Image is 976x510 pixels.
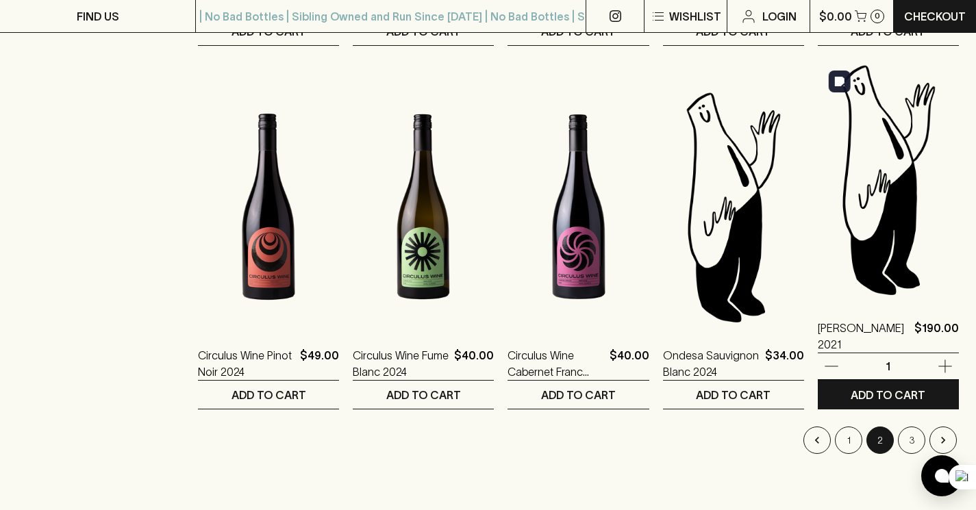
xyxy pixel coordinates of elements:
[696,387,771,403] p: ADD TO CART
[765,347,804,380] p: $34.00
[819,8,852,25] p: $0.00
[198,426,959,454] nav: pagination navigation
[541,387,616,403] p: ADD TO CART
[762,8,797,25] p: Login
[508,87,649,327] img: Circulus Wine Cabernet Franc 2023
[669,8,721,25] p: Wishlist
[663,347,760,380] a: Ondesa Sauvignon Blanc 2024
[866,426,894,454] button: page 2
[872,359,905,374] p: 1
[818,60,959,299] img: Blackhearts & Sparrows Man
[77,8,119,25] p: FIND US
[835,426,862,454] button: Go to page 1
[803,426,831,454] button: Go to previous page
[353,347,449,380] a: Circulus Wine Fume Blanc 2024
[198,381,339,409] button: ADD TO CART
[198,87,339,327] img: Circulus Wine Pinot Noir 2024
[935,469,949,483] img: bubble-icon
[300,347,339,380] p: $49.00
[508,381,649,409] button: ADD TO CART
[818,320,909,353] a: [PERSON_NAME] 2021
[454,347,494,380] p: $40.00
[851,387,925,403] p: ADD TO CART
[386,387,461,403] p: ADD TO CART
[875,12,880,20] p: 0
[610,347,649,380] p: $40.00
[663,381,804,409] button: ADD TO CART
[914,320,959,353] p: $190.00
[353,381,494,409] button: ADD TO CART
[198,347,295,380] a: Circulus Wine Pinot Noir 2024
[353,87,494,327] img: Circulus Wine Fume Blanc 2024
[929,426,957,454] button: Go to next page
[898,426,925,454] button: Go to page 3
[232,387,306,403] p: ADD TO CART
[818,381,959,409] button: ADD TO CART
[508,347,603,380] a: Circulus Wine Cabernet Franc 2023
[904,8,966,25] p: Checkout
[663,87,804,327] img: Blackhearts & Sparrows Man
